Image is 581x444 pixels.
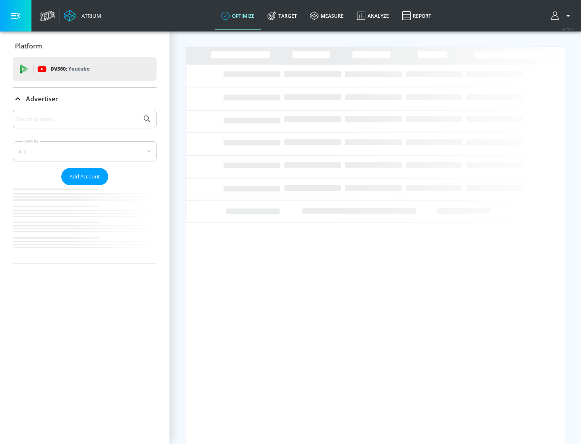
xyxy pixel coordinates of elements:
[215,1,261,30] a: optimize
[13,57,157,81] div: DV360: Youtube
[64,10,101,22] a: Atrium
[50,65,90,73] p: DV360:
[395,1,438,30] a: Report
[13,35,157,57] div: Platform
[26,94,58,103] p: Advertiser
[23,138,40,144] label: Sort By
[61,168,108,185] button: Add Account
[13,141,157,161] div: A-Z
[261,1,303,30] a: Target
[562,27,573,31] span: v 4.24.0
[13,88,157,110] div: Advertiser
[303,1,350,30] a: measure
[350,1,395,30] a: Analyze
[69,172,100,181] span: Add Account
[78,12,101,19] div: Atrium
[68,65,90,73] p: Youtube
[13,110,157,264] div: Advertiser
[16,114,138,124] input: Search by name
[15,42,42,50] p: Platform
[13,185,157,264] nav: list of Advertiser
